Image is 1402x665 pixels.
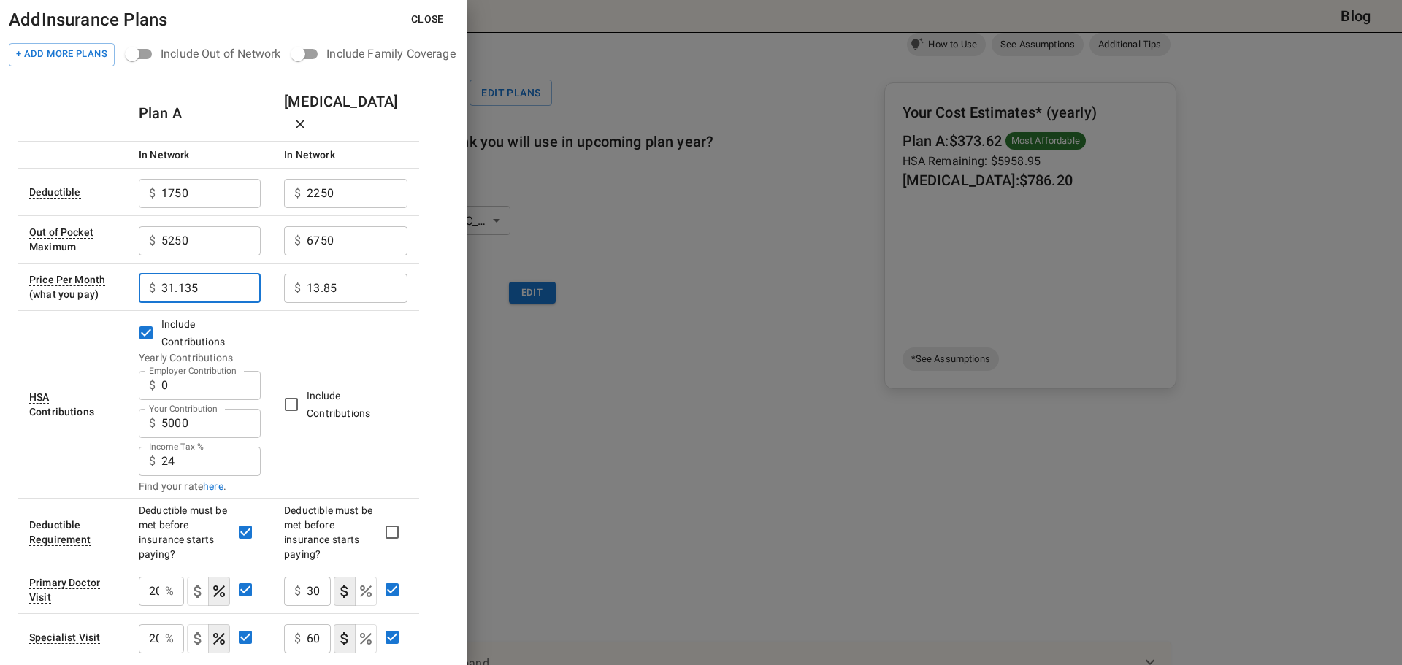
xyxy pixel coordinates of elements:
svg: Select if this service charges a copay (or copayment), a set dollar amount (e.g. $30) you pay to ... [336,630,353,647]
button: coinsurance [208,577,230,606]
p: $ [149,185,156,202]
span: Include Contributions [161,318,225,347]
span: Include Contributions [307,390,370,419]
div: Deductible must be met before insurance starts paying? [139,503,230,561]
div: Amount of money you must individually pay from your pocket before the health plan starts to pay. ... [29,186,81,199]
p: $ [294,583,301,600]
div: Costs for services from providers who've agreed on prices with your insurance plan. There are oft... [139,149,190,161]
svg: Select if this service charges coinsurance, a percentage of the medical expense that you pay to y... [357,583,375,600]
p: % [165,583,174,600]
label: Income Tax % [149,440,204,453]
div: cost type [187,624,230,653]
button: copayment [187,624,209,653]
div: Sometimes called 'plan cost'. The portion of the plan premium that comes out of your wallet each ... [29,274,105,286]
div: cost type [334,577,377,606]
div: Leave the checkbox empty if you don't what an HSA (Health Savings Account) is. If the insurance p... [29,391,94,418]
button: coinsurance [355,624,377,653]
svg: Select if this service charges coinsurance, a percentage of the medical expense that you pay to y... [357,630,375,647]
div: Sometimes called 'Out of Pocket Limit' or 'Annual Limit'. This is the maximum amount of money tha... [29,226,93,253]
div: position [126,40,292,68]
p: $ [149,232,156,250]
button: Add Plan to Comparison [9,43,115,66]
div: Find your rate . [139,479,261,493]
p: $ [294,232,301,250]
svg: Select if this service charges coinsurance, a percentage of the medical expense that you pay to y... [210,630,228,647]
div: cost type [187,577,230,606]
svg: Select if this service charges a copay (or copayment), a set dollar amount (e.g. $30) you pay to ... [189,583,207,600]
h6: [MEDICAL_DATA] [284,90,407,137]
p: $ [149,415,156,432]
div: cost type [334,624,377,653]
p: $ [294,630,301,647]
p: $ [149,280,156,297]
div: Deductible must be met before insurance starts paying? [284,503,377,561]
label: Employer Contribution [149,364,237,377]
svg: Select if this service charges a copay (or copayment), a set dollar amount (e.g. $30) you pay to ... [189,630,207,647]
label: Your Contribution [149,402,218,415]
div: Include Out of Network [161,45,280,63]
p: $ [149,377,156,394]
button: Close [399,6,456,33]
button: copayment [334,577,356,606]
div: Visit to your primary doctor for general care (also known as a Primary Care Provider, Primary Car... [29,577,100,604]
p: % [165,630,174,647]
svg: Select if this service charges coinsurance, a percentage of the medical expense that you pay to y... [210,583,228,600]
button: copayment [187,577,209,606]
button: coinsurance [208,624,230,653]
a: here [203,479,223,493]
h6: Add Insurance Plans [9,6,167,34]
h6: Plan A [139,101,182,125]
td: (what you pay) [18,263,127,310]
p: $ [294,185,301,202]
div: This option will be 'Yes' for most plans. If your plan details say something to the effect of 'de... [29,519,91,546]
div: Sometimes called 'Specialist' or 'Specialist Office Visit'. This is a visit to a doctor with a sp... [29,631,100,644]
p: $ [149,453,156,470]
button: coinsurance [355,577,377,606]
div: position [292,40,467,68]
p: $ [294,280,301,297]
div: Yearly Contributions [139,350,261,365]
button: copayment [334,624,356,653]
div: Costs for services from providers who've agreed on prices with your insurance plan. There are oft... [284,149,335,161]
div: Include Family Coverage [326,45,455,63]
svg: Select if this service charges a copay (or copayment), a set dollar amount (e.g. $30) you pay to ... [336,583,353,600]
